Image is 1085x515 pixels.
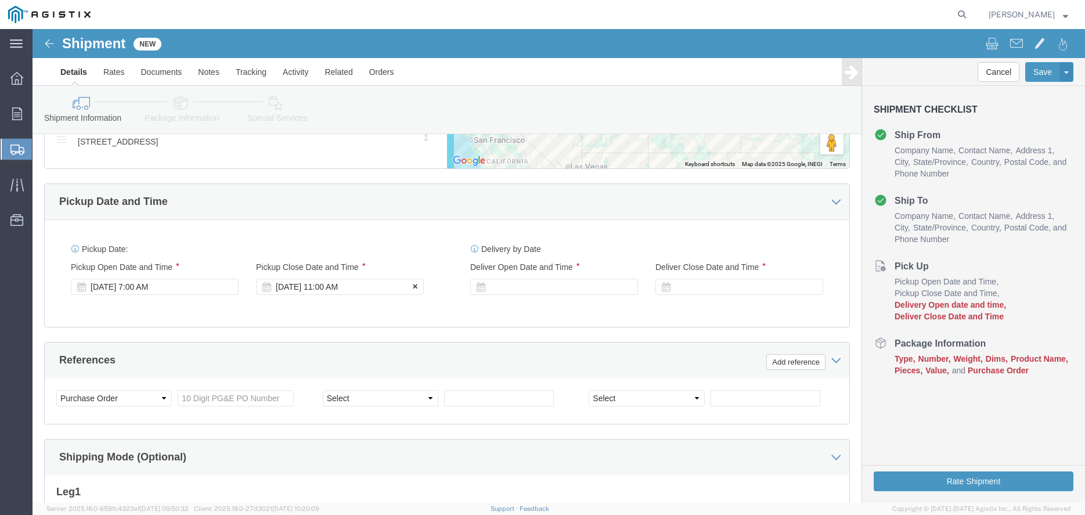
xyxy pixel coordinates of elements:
iframe: FS Legacy Container [33,29,1085,503]
a: Feedback [520,505,549,512]
button: [PERSON_NAME] [988,8,1069,21]
a: Support [491,505,520,512]
span: Client: 2025.18.0-27d3021 [194,505,319,512]
img: logo [8,6,91,23]
span: Server: 2025.18.0-659fc4323ef [46,505,189,512]
span: [DATE] 10:20:09 [272,505,319,512]
span: Copyright © [DATE]-[DATE] Agistix Inc., All Rights Reserved [892,504,1071,514]
span: Bryan Weis [989,8,1055,21]
span: [DATE] 09:50:32 [140,505,189,512]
